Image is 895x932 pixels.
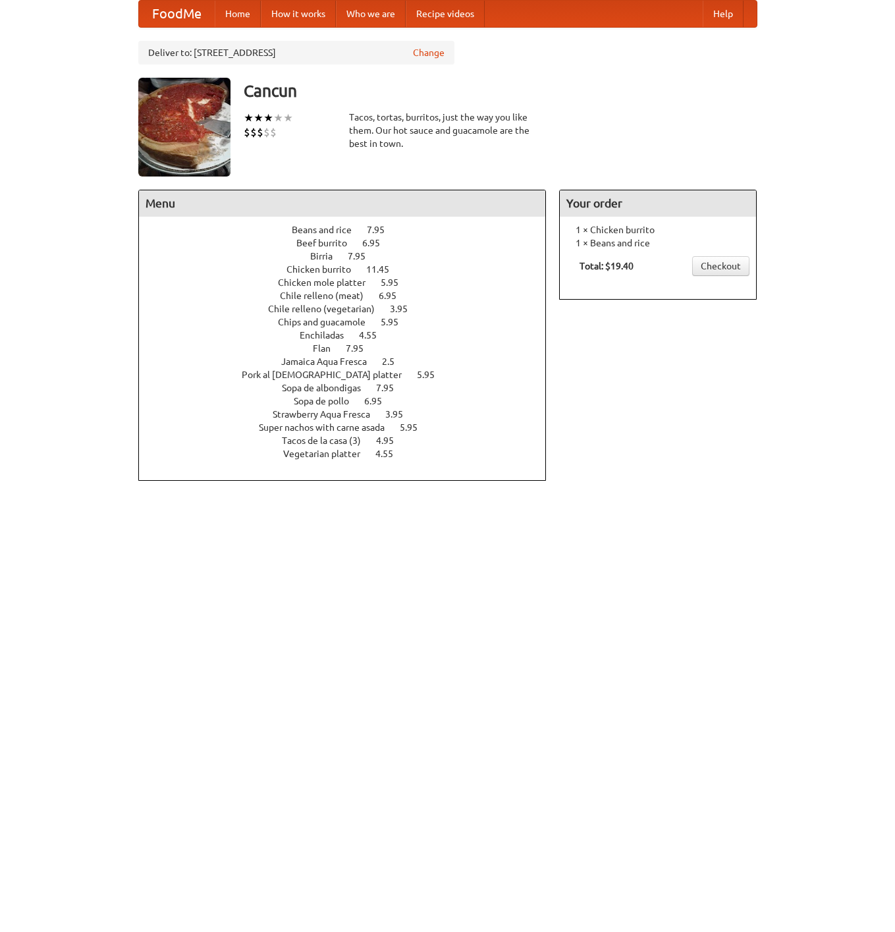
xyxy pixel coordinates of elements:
a: Vegetarian platter 4.55 [283,449,418,459]
span: Super nachos with carne asada [259,422,398,433]
span: 7.95 [346,343,377,354]
a: FoodMe [139,1,215,27]
li: $ [244,125,250,140]
div: Tacos, tortas, burritos, just the way you like them. Our hot sauce and guacamole are the best in ... [349,111,547,150]
span: 5.95 [381,317,412,327]
span: Beans and rice [292,225,365,235]
a: Flan 7.95 [313,343,388,354]
li: ★ [244,111,254,125]
a: Checkout [692,256,749,276]
span: 7.95 [367,225,398,235]
li: $ [263,125,270,140]
a: Chile relleno (vegetarian) 3.95 [268,304,432,314]
span: Chile relleno (meat) [280,290,377,301]
span: 5.95 [400,422,431,433]
b: Total: $19.40 [580,261,634,271]
li: $ [250,125,257,140]
span: Vegetarian platter [283,449,373,459]
span: Jamaica Aqua Fresca [281,356,380,367]
span: Enchiladas [300,330,357,341]
a: Enchiladas 4.55 [300,330,401,341]
li: $ [270,125,277,140]
a: Chicken mole platter 5.95 [278,277,423,288]
span: 6.95 [379,290,410,301]
li: 1 × Chicken burrito [566,223,749,236]
li: 1 × Beans and rice [566,236,749,250]
div: Deliver to: [STREET_ADDRESS] [138,41,454,65]
a: Who we are [336,1,406,27]
a: Chicken burrito 11.45 [286,264,414,275]
li: ★ [273,111,283,125]
h3: Cancun [244,78,757,104]
a: Super nachos with carne asada 5.95 [259,422,442,433]
li: ★ [283,111,293,125]
a: Jamaica Aqua Fresca 2.5 [281,356,419,367]
a: Home [215,1,261,27]
a: Chile relleno (meat) 6.95 [280,290,421,301]
span: Birria [310,251,346,261]
span: 4.95 [376,435,407,446]
span: Flan [313,343,344,354]
h4: Menu [139,190,546,217]
li: ★ [263,111,273,125]
span: 2.5 [382,356,408,367]
span: 3.95 [385,409,416,420]
a: Beef burrito 6.95 [296,238,404,248]
a: Change [413,46,445,59]
span: Pork al [DEMOGRAPHIC_DATA] platter [242,370,415,380]
span: Chips and guacamole [278,317,379,327]
span: Chile relleno (vegetarian) [268,304,388,314]
li: $ [257,125,263,140]
span: 7.95 [376,383,407,393]
a: Birria 7.95 [310,251,390,261]
a: Chips and guacamole 5.95 [278,317,423,327]
a: Pork al [DEMOGRAPHIC_DATA] platter 5.95 [242,370,459,380]
span: 4.55 [359,330,390,341]
a: Recipe videos [406,1,485,27]
h4: Your order [560,190,756,217]
span: 11.45 [366,264,402,275]
img: angular.jpg [138,78,231,177]
span: Chicken mole platter [278,277,379,288]
a: Sopa de pollo 6.95 [294,396,406,406]
span: 7.95 [348,251,379,261]
span: 5.95 [381,277,412,288]
a: Help [703,1,744,27]
li: ★ [254,111,263,125]
span: Chicken burrito [286,264,364,275]
span: 4.55 [375,449,406,459]
a: Sopa de albondigas 7.95 [282,383,418,393]
a: Tacos de la casa (3) 4.95 [282,435,418,446]
span: Beef burrito [296,238,360,248]
span: 6.95 [364,396,395,406]
span: 3.95 [390,304,421,314]
span: Strawberry Aqua Fresca [273,409,383,420]
span: Tacos de la casa (3) [282,435,374,446]
span: Sopa de albondigas [282,383,374,393]
a: Strawberry Aqua Fresca 3.95 [273,409,427,420]
span: 6.95 [362,238,393,248]
a: Beans and rice 7.95 [292,225,409,235]
a: How it works [261,1,336,27]
span: 5.95 [417,370,448,380]
span: Sopa de pollo [294,396,362,406]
